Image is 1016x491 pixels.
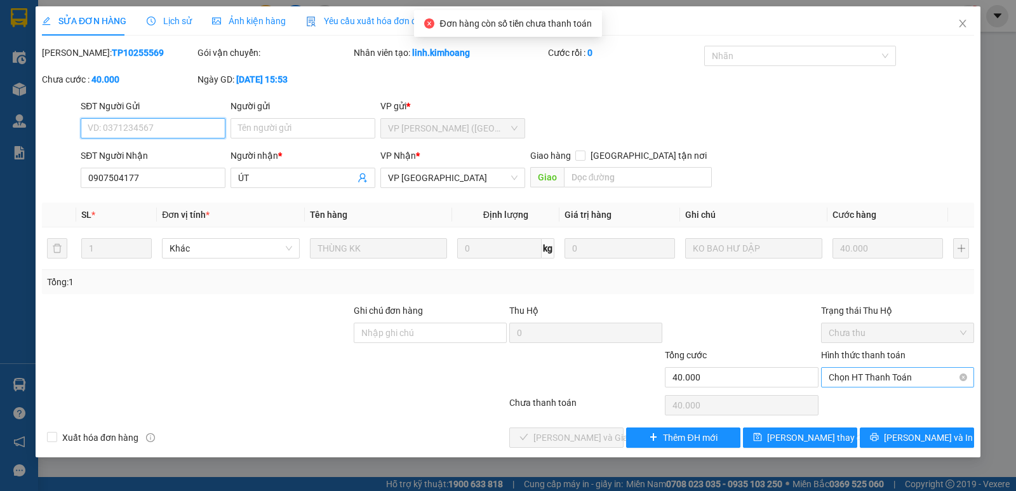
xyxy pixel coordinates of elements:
div: Trạng thái Thu Hộ [821,304,974,318]
label: Hình thức thanh toán [821,350,906,360]
button: plus [953,238,969,259]
input: Dọc đường [564,167,712,187]
span: plus [649,433,658,443]
span: Chưa thu [829,323,966,342]
div: VP gửi [380,99,525,113]
input: VD: Bàn, Ghế [310,238,447,259]
span: Đơn hàng còn số tiền chưa thanh toán [439,18,591,29]
span: [PERSON_NAME] và In [884,431,973,445]
span: close-circle [959,373,967,381]
b: 40.000 [91,74,119,84]
div: Cước rồi : [548,46,701,60]
span: Giá trị hàng [565,210,612,220]
span: Lịch sử [147,16,192,26]
span: Thêm ĐH mới [663,431,717,445]
img: icon [306,17,316,27]
button: delete [47,238,67,259]
div: Gói vận chuyển: [197,46,351,60]
b: 0 [587,48,592,58]
div: Người gửi [231,99,375,113]
div: Chưa thanh toán [508,396,664,418]
span: close-circle [424,18,434,29]
input: Ghi Chú [685,238,822,259]
span: Định lượng [483,210,528,220]
span: SL [81,210,91,220]
span: Cước hàng [832,210,876,220]
b: [DATE] 15:53 [236,74,288,84]
div: SĐT Người Gửi [81,99,225,113]
button: plusThêm ĐH mới [626,427,740,448]
label: Ghi chú đơn hàng [354,306,424,316]
div: Chưa cước : [42,72,195,86]
button: check[PERSON_NAME] và Giao hàng [509,427,624,448]
div: Người nhận [231,149,375,163]
div: SĐT Người Nhận [81,149,225,163]
span: Đơn vị tính [162,210,210,220]
span: close [958,18,968,29]
span: VP Bình Phú [388,168,518,187]
span: Tổng cước [665,350,707,360]
div: Ngày GD: [197,72,351,86]
input: 0 [832,238,943,259]
b: TP10255569 [112,48,164,58]
span: Khác [170,239,291,258]
div: Nhân viên tạo: [354,46,546,60]
span: picture [212,17,221,25]
span: user-add [358,173,368,183]
b: linh.kimhoang [412,48,470,58]
span: VP Nhận [380,151,416,161]
span: Ảnh kiện hàng [212,16,286,26]
span: kg [542,238,554,259]
span: Yêu cầu xuất hóa đơn điện tử [306,16,440,26]
span: info-circle [146,433,155,442]
button: Close [945,6,980,42]
span: SỬA ĐƠN HÀNG [42,16,126,26]
span: VP Trần Phú (Hàng) [388,119,518,138]
input: 0 [565,238,675,259]
span: edit [42,17,51,25]
span: Giao hàng [530,151,571,161]
th: Ghi chú [680,203,827,227]
span: Thu Hộ [509,306,538,316]
div: [PERSON_NAME]: [42,46,195,60]
span: [PERSON_NAME] thay đổi [767,431,869,445]
span: save [753,433,762,443]
span: Tên hàng [310,210,347,220]
button: printer[PERSON_NAME] và In [860,427,974,448]
div: Tổng: 1 [47,275,393,289]
span: Giao [530,167,564,187]
span: Xuất hóa đơn hàng [57,431,144,445]
span: Chọn HT Thanh Toán [829,368,966,387]
span: printer [870,433,879,443]
button: save[PERSON_NAME] thay đổi [743,427,857,448]
span: clock-circle [147,17,156,25]
span: [GEOGRAPHIC_DATA] tận nơi [585,149,712,163]
input: Ghi chú đơn hàng [354,323,507,343]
